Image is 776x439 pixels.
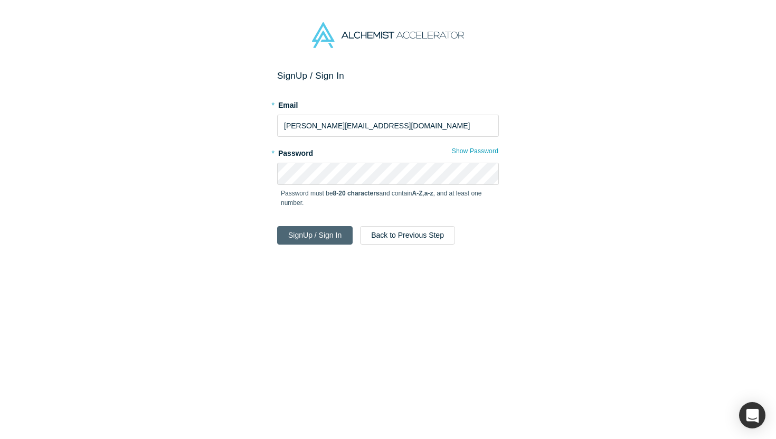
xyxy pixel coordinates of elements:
label: Email [277,96,499,111]
strong: A-Z [412,190,423,197]
button: Show Password [451,144,499,158]
strong: a-z [424,190,433,197]
label: Password [277,144,499,159]
img: Alchemist Accelerator Logo [312,22,464,48]
strong: 8-20 characters [333,190,380,197]
p: Password must be and contain , , and at least one number. [281,189,495,208]
button: Back to Previous Step [360,226,455,245]
h2: Sign Up / Sign In [277,70,499,81]
button: SignUp / Sign In [277,226,353,245]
